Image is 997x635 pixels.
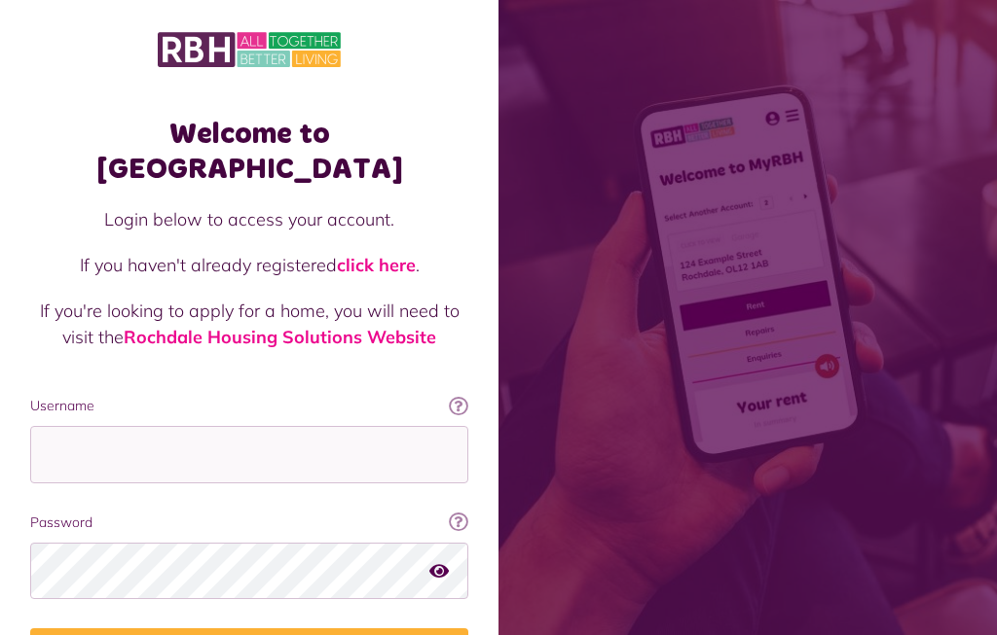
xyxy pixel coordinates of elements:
p: If you're looking to apply for a home, you will need to visit the [30,298,468,350]
p: If you haven't already registered . [30,252,468,278]
p: Login below to access your account. [30,206,468,232]
a: Rochdale Housing Solutions Website [124,326,436,348]
img: MyRBH [158,29,341,70]
h1: Welcome to [GEOGRAPHIC_DATA] [30,117,468,187]
label: Password [30,512,468,533]
a: click here [337,254,416,276]
label: Username [30,396,468,416]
